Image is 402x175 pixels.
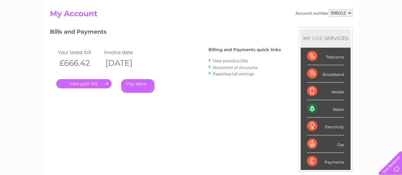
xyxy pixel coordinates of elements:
h3: Bills and Payments [50,27,281,38]
div: Broadband [307,65,344,83]
td: Invoice date [102,48,148,57]
td: Your latest bill [56,48,102,57]
div: Clear Business is a trading name of Verastar Limited (registered in [GEOGRAPHIC_DATA] No. 3667643... [51,3,351,31]
a: Paperless bill settings [213,71,254,76]
div: Account number [296,9,352,17]
div: LIVE [311,35,324,41]
div: Mobile [307,83,344,100]
h2: My Account [50,9,352,21]
a: Statement of Accounts [213,65,257,70]
a: 0333 014 3131 [282,3,326,11]
img: logo.png [14,17,46,36]
div: Water [307,100,344,118]
div: Payments [307,153,344,170]
div: Electricity [307,118,344,135]
a: Energy [306,27,320,32]
div: Gas [307,135,344,153]
th: [DATE] [102,57,148,70]
a: Water [290,27,302,32]
th: £666.42 [56,57,102,70]
a: Log out [381,27,396,32]
a: . [56,79,112,88]
a: Blog [347,27,356,32]
a: Telecoms [324,27,343,32]
h4: Billing and Payments quick links [208,47,281,52]
a: Pay Here [121,79,154,93]
div: Telecoms [307,48,344,65]
a: View previous bills [213,58,248,63]
div: MY SERVICES [301,29,351,47]
a: Contact [360,27,375,32]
